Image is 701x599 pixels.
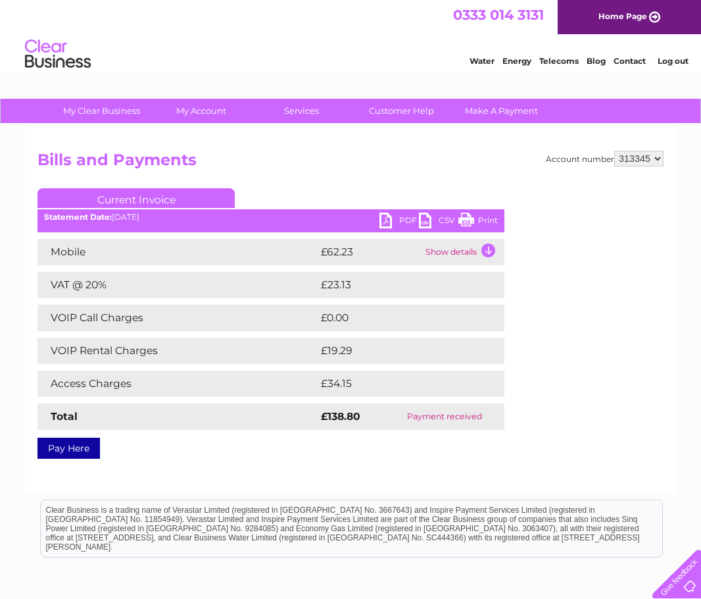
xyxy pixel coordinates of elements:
[539,56,579,66] a: Telecoms
[587,56,606,66] a: Blog
[318,305,474,331] td: £0.00
[44,212,112,222] b: Statement Date:
[318,272,476,298] td: £23.13
[37,213,504,222] div: [DATE]
[37,438,100,459] a: Pay Here
[318,371,477,397] td: £34.15
[247,99,356,123] a: Services
[37,239,318,265] td: Mobile
[37,188,235,208] a: Current Invoice
[347,99,456,123] a: Customer Help
[51,410,78,423] strong: Total
[147,99,256,123] a: My Account
[47,99,156,123] a: My Clear Business
[470,56,495,66] a: Water
[453,7,544,23] a: 0333 014 3131
[41,7,662,64] div: Clear Business is a trading name of Verastar Limited (registered in [GEOGRAPHIC_DATA] No. 3667643...
[321,410,360,423] strong: £138.80
[419,213,458,232] a: CSV
[379,213,419,232] a: PDF
[37,371,318,397] td: Access Charges
[658,56,689,66] a: Log out
[447,99,556,123] a: Make A Payment
[24,34,91,74] img: logo.png
[37,272,318,298] td: VAT @ 20%
[37,338,318,364] td: VOIP Rental Charges
[614,56,646,66] a: Contact
[422,239,504,265] td: Show details
[318,338,477,364] td: £19.29
[37,151,664,176] h2: Bills and Payments
[37,305,318,331] td: VOIP Call Charges
[502,56,531,66] a: Energy
[458,213,498,232] a: Print
[318,239,422,265] td: £62.23
[385,404,504,430] td: Payment received
[546,151,664,167] div: Account number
